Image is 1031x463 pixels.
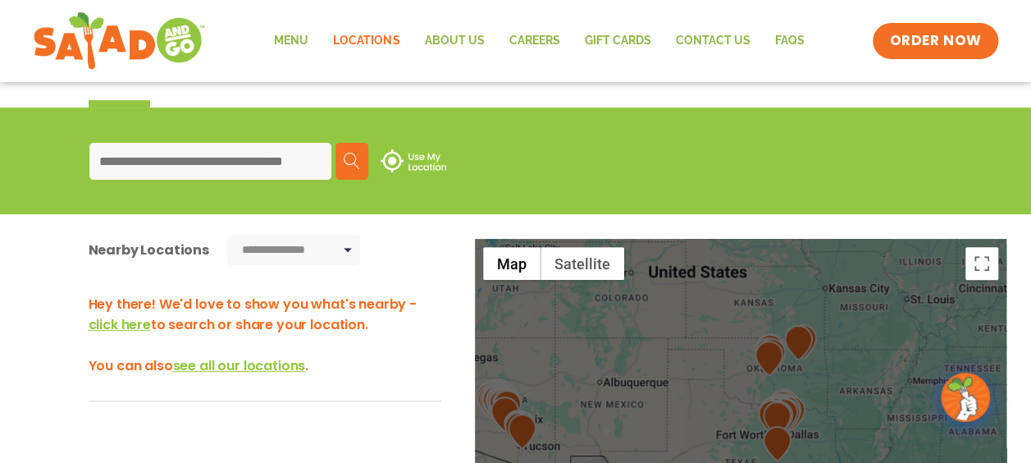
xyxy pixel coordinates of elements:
button: Toggle fullscreen view [965,247,998,280]
a: Contact Us [663,22,762,60]
img: new-SAG-logo-768×292 [33,8,206,74]
img: use-location.svg [381,149,446,172]
a: FAQs [762,22,816,60]
span: see all our locations [173,356,306,375]
button: Show satellite imagery [541,247,624,280]
a: About Us [412,22,496,60]
a: ORDER NOW [873,23,997,59]
nav: Menu [262,22,816,60]
span: ORDER NOW [889,31,981,51]
div: Nearby Locations [89,240,209,260]
a: Menu [262,22,321,60]
a: Careers [496,22,572,60]
button: Show street map [483,247,541,280]
a: GIFT CARDS [572,22,663,60]
span: click here [89,315,151,334]
img: wpChatIcon [942,374,988,420]
h3: Hey there! We'd love to show you what's nearby - to search or share your location. You can also . [89,294,441,376]
a: Locations [321,22,412,60]
img: search.svg [344,153,360,169]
